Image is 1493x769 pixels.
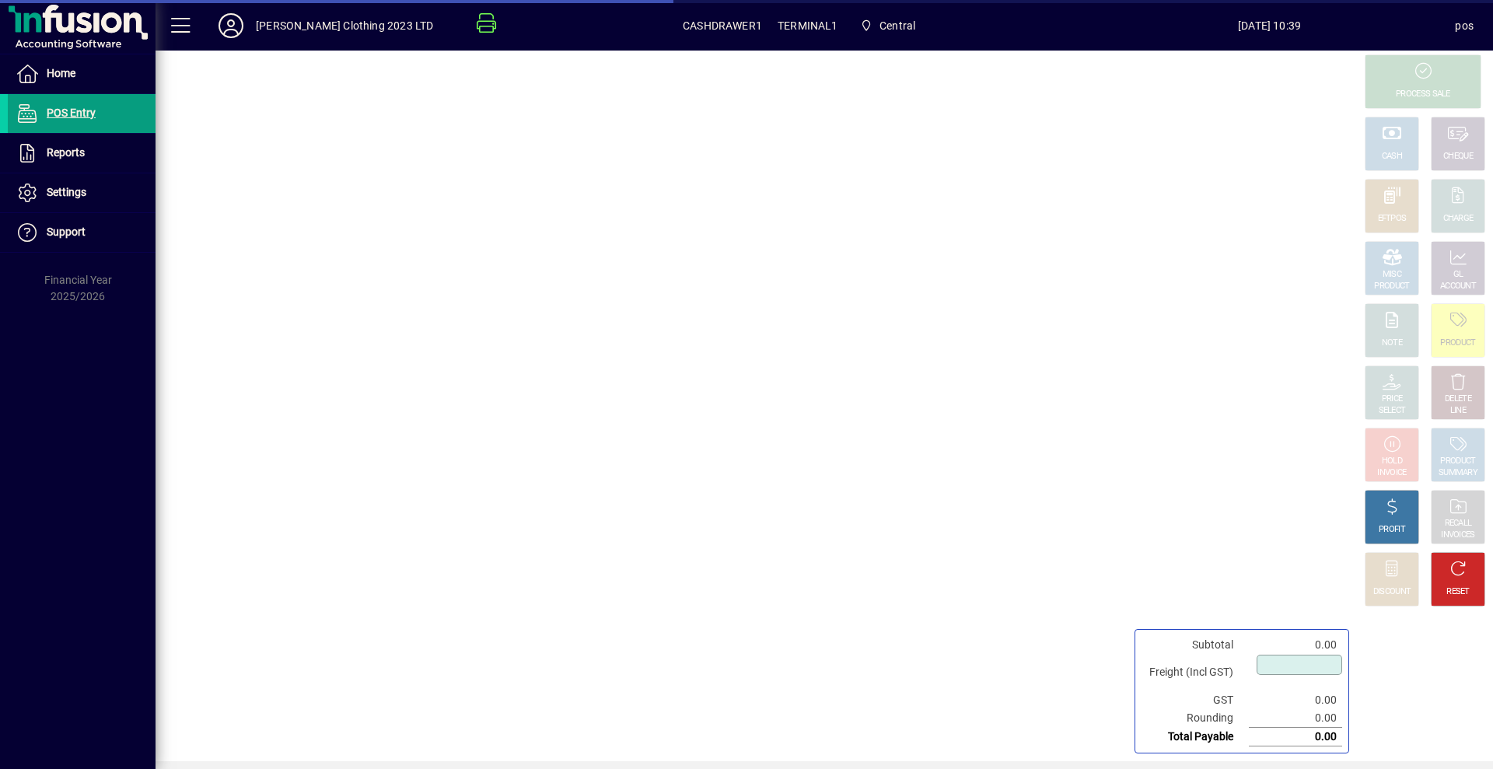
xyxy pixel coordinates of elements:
div: DELETE [1445,393,1471,405]
span: Reports [47,146,85,159]
div: PRICE [1382,393,1403,405]
span: Settings [47,186,86,198]
div: MISC [1383,269,1401,281]
div: DISCOUNT [1373,586,1411,598]
div: INVOICE [1377,467,1406,479]
div: RECALL [1445,518,1472,530]
span: Home [47,67,75,79]
td: Rounding [1142,709,1249,728]
td: Freight (Incl GST) [1142,654,1249,691]
span: CASHDRAWER1 [683,13,762,38]
td: 0.00 [1249,728,1342,746]
div: PROCESS SALE [1396,89,1450,100]
td: Subtotal [1142,636,1249,654]
span: Support [47,225,86,238]
a: Support [8,213,156,252]
td: 0.00 [1249,636,1342,654]
td: 0.00 [1249,691,1342,709]
div: pos [1455,13,1474,38]
div: NOTE [1382,337,1402,349]
div: CASH [1382,151,1402,163]
div: EFTPOS [1378,213,1407,225]
td: Total Payable [1142,728,1249,746]
div: HOLD [1382,456,1402,467]
div: [PERSON_NAME] Clothing 2023 LTD [256,13,433,38]
span: TERMINAL1 [778,13,838,38]
span: [DATE] 10:39 [1084,13,1456,38]
button: Profile [206,12,256,40]
div: PROFIT [1379,524,1405,536]
span: Central [879,13,915,38]
div: PRODUCT [1440,337,1475,349]
a: Settings [8,173,156,212]
div: SUMMARY [1439,467,1477,479]
div: PRODUCT [1374,281,1409,292]
div: CHEQUE [1443,151,1473,163]
td: GST [1142,691,1249,709]
div: GL [1453,269,1463,281]
td: 0.00 [1249,709,1342,728]
div: ACCOUNT [1440,281,1476,292]
span: POS Entry [47,107,96,119]
div: PRODUCT [1440,456,1475,467]
a: Home [8,54,156,93]
div: SELECT [1379,405,1406,417]
div: LINE [1450,405,1466,417]
div: CHARGE [1443,213,1474,225]
div: INVOICES [1441,530,1474,541]
div: RESET [1446,586,1470,598]
span: Central [854,12,922,40]
a: Reports [8,134,156,173]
